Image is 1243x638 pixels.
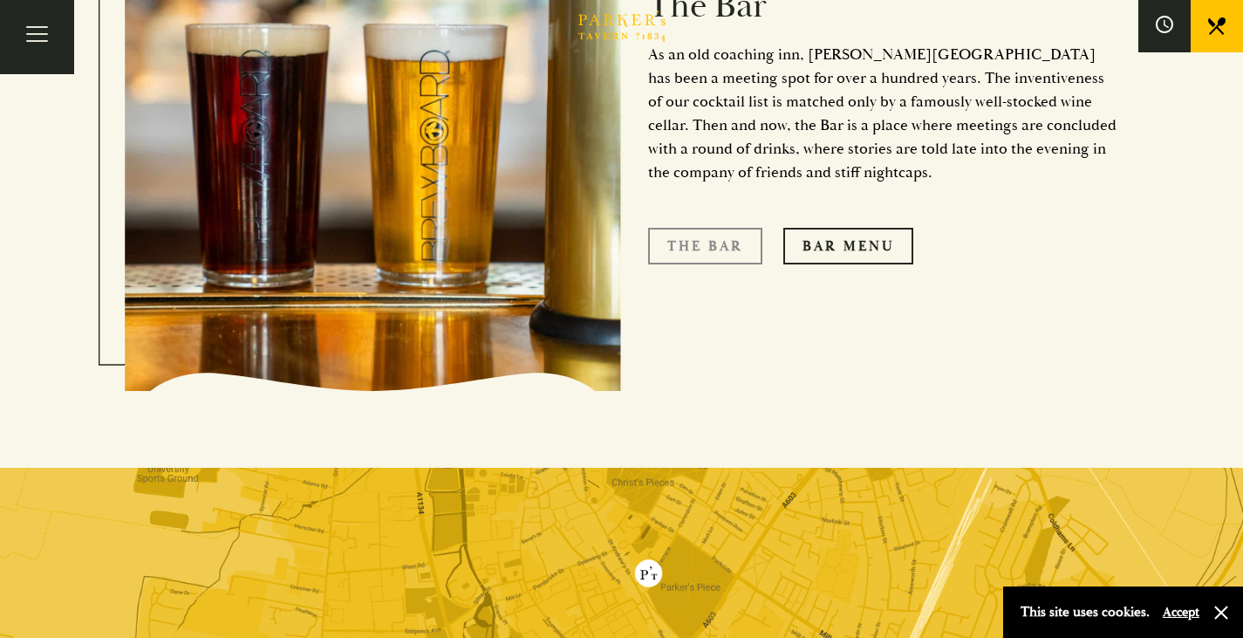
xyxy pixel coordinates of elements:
button: Accept [1163,604,1199,621]
button: Close and accept [1212,604,1230,621]
a: The Bar [648,228,762,264]
p: This site uses cookies. [1021,600,1150,625]
a: Bar Menu [783,228,913,264]
p: As an old coaching inn, [PERSON_NAME][GEOGRAPHIC_DATA] has been a meeting spot for over a hundred... [648,43,1119,184]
